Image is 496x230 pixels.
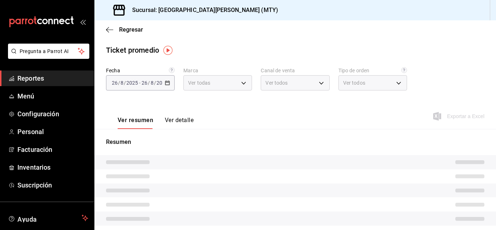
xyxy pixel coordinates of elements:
span: Personal [17,127,88,137]
span: - [139,80,141,86]
p: Resumen [106,138,484,146]
div: navigation tabs [118,117,194,129]
span: Suscripción [17,180,88,190]
img: Tooltip marker [163,46,172,55]
span: Ayuda [17,214,79,222]
span: / [148,80,150,86]
h3: Sucursal: [GEOGRAPHIC_DATA][PERSON_NAME] (MTY) [126,6,278,15]
label: Fecha [106,68,175,73]
span: Inventarios [17,162,88,172]
button: Ver resumen [118,117,153,129]
label: Marca [183,68,252,73]
button: open_drawer_menu [80,19,86,25]
a: Pregunta a Parrot AI [5,53,89,60]
span: Reportes [17,73,88,83]
span: Menú [17,91,88,101]
span: Facturación [17,145,88,154]
input: ---- [126,80,138,86]
span: / [118,80,120,86]
span: Regresar [119,26,143,33]
input: -- [120,80,124,86]
span: Ver todas [188,79,210,86]
span: / [154,80,156,86]
button: Ver detalle [165,117,194,129]
input: -- [141,80,148,86]
span: Ver todos [343,79,365,86]
button: Regresar [106,26,143,33]
svg: Todas las órdenes contabilizan 1 comensal a excepción de órdenes de mesa con comensales obligator... [401,67,407,73]
button: Pregunta a Parrot AI [8,44,89,59]
label: Canal de venta [261,68,329,73]
span: / [124,80,126,86]
input: -- [150,80,154,86]
input: ---- [156,80,168,86]
svg: Información delimitada a máximo 62 días. [169,67,175,73]
span: Ver todos [265,79,288,86]
span: Pregunta a Parrot AI [20,48,78,55]
input: -- [111,80,118,86]
span: Configuración [17,109,88,119]
div: Ticket promedio [106,45,159,56]
label: Tipo de orden [338,68,407,73]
